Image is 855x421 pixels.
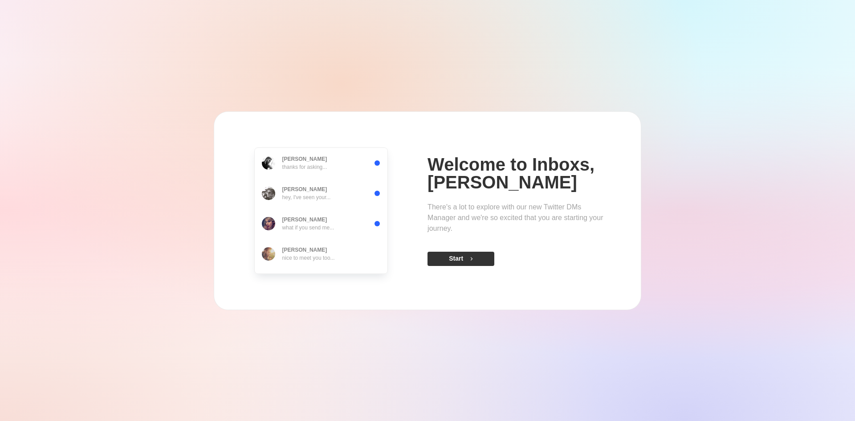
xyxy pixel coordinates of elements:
img: 300 [262,217,275,230]
p: [PERSON_NAME] [282,155,327,163]
img: 300 [262,247,275,261]
p: Welcome to Inboxs, [PERSON_NAME] [427,155,605,191]
p: [PERSON_NAME] [282,246,327,254]
p: There's a lot to explore with our new Twitter DMs Manager and we're so excited that you are start... [427,202,605,234]
p: what if you send me... [282,224,334,232]
p: nice to meet you too... [282,254,335,262]
p: hey, I've seen your... [282,193,331,201]
button: Start [427,252,494,266]
img: 300 [262,156,275,170]
p: [PERSON_NAME] [282,216,327,224]
img: 300 [262,187,275,200]
p: thanks for asking... [282,163,327,171]
p: [PERSON_NAME] [282,185,327,193]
